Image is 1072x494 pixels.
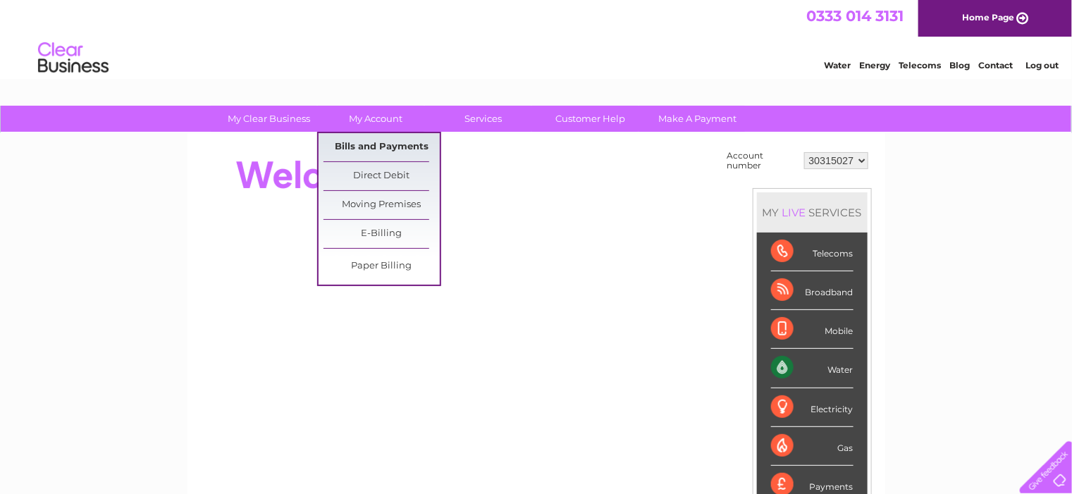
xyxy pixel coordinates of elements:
img: logo.png [37,37,109,80]
div: Clear Business is a trading name of Verastar Limited (registered in [GEOGRAPHIC_DATA] No. 3667643... [204,8,870,68]
a: 0333 014 3131 [806,7,904,25]
a: Contact [978,60,1013,70]
div: Broadband [771,271,854,310]
a: Paper Billing [324,252,440,280]
a: Services [425,106,541,132]
div: LIVE [780,206,809,219]
a: Moving Premises [324,191,440,219]
a: Direct Debit [324,162,440,190]
a: Bills and Payments [324,133,440,161]
a: E-Billing [324,220,440,248]
a: Water [824,60,851,70]
div: Electricity [771,388,854,427]
a: Energy [859,60,890,70]
a: Customer Help [532,106,648,132]
div: Mobile [771,310,854,349]
div: Telecoms [771,233,854,271]
a: Make A Payment [639,106,756,132]
div: Water [771,349,854,388]
td: Account number [724,147,801,174]
div: Gas [771,427,854,466]
a: My Account [318,106,434,132]
div: MY SERVICES [757,192,868,233]
a: Blog [949,60,970,70]
a: Telecoms [899,60,941,70]
a: My Clear Business [211,106,327,132]
a: Log out [1025,60,1059,70]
